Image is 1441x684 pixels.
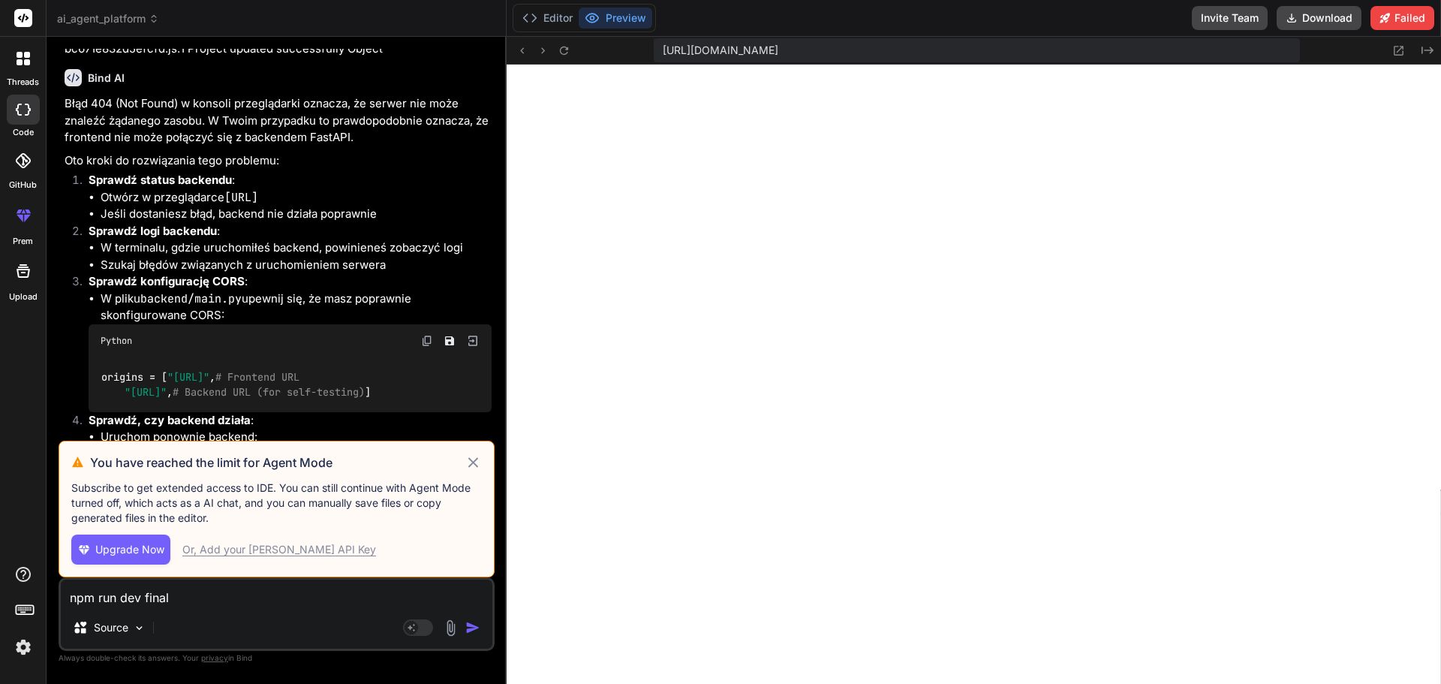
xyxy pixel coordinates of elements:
[94,620,128,635] p: Source
[466,334,480,348] img: Open in Browser
[89,173,232,187] strong: Sprawdź status backendu
[89,223,492,240] p: :
[1192,6,1268,30] button: Invite Team
[101,291,492,324] li: W pliku upewnij się, że masz poprawnie skonfigurowane CORS:
[507,65,1441,684] iframe: Preview
[90,453,465,472] h3: You have reached the limit for Agent Mode
[125,385,167,399] span: "[URL]"
[89,274,245,288] strong: Sprawdź konfigurację CORS
[579,8,652,29] button: Preview
[89,412,492,429] p: :
[224,190,258,205] code: [URL]
[215,370,299,384] span: # Frontend URL
[465,620,480,635] img: icon
[59,651,495,665] p: Always double-check its answers. Your in Bind
[101,369,372,400] code: origins = [ , , ]
[516,8,579,29] button: Editor
[101,189,492,206] li: Otwórz w przeglądarce
[133,622,146,634] img: Pick Models
[173,385,365,399] span: # Backend URL (for self-testing)
[167,370,209,384] span: "[URL]"
[101,240,492,257] li: W terminalu, gdzie uruchomiłeś backend, powinieneś zobaczyć logi
[140,291,242,306] code: backend/main.py
[1370,6,1434,30] button: Failed
[89,413,251,427] strong: Sprawdź, czy backend działa
[95,542,164,557] span: Upgrade Now
[11,634,36,660] img: settings
[101,429,492,446] li: Uruchom ponownie backend:
[9,291,38,303] label: Upload
[65,152,492,170] p: Oto kroki do rozwiązania tego problemu:
[1277,6,1361,30] button: Download
[71,481,482,526] p: Subscribe to get extended access to IDE. You can still continue with Agent Mode turned off, which...
[65,95,492,146] p: Błąd 404 (Not Found) w konsoli przeglądarki oznacza, że serwer nie może znaleźć żądanego zasobu. ...
[442,619,459,637] img: attachment
[7,76,39,89] label: threads
[182,542,376,557] div: Or, Add your [PERSON_NAME] API Key
[663,43,778,58] span: [URL][DOMAIN_NAME]
[89,172,492,189] p: :
[201,653,228,662] span: privacy
[71,535,170,565] button: Upgrade Now
[101,335,132,347] span: Python
[421,335,433,347] img: copy
[9,179,37,191] label: GitHub
[13,235,33,248] label: prem
[101,206,492,223] li: Jeśli dostaniesz błąd, backend nie działa poprawnie
[101,257,492,274] li: Szukaj błędów związanych z uruchomieniem serwera
[88,71,125,86] h6: Bind AI
[439,330,460,351] button: Save file
[13,126,34,139] label: code
[89,273,492,291] p: :
[89,224,217,238] strong: Sprawdź logi backendu
[57,11,159,26] span: ai_agent_platform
